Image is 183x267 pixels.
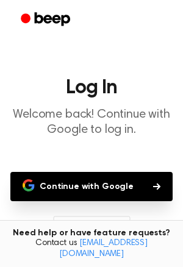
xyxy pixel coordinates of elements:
p: Welcome back! Continue with Google to log in. [10,107,173,138]
button: Continue with Google [10,172,173,201]
h1: Log In [10,78,173,98]
span: Contact us [7,238,176,260]
a: Beep [12,8,81,32]
a: [EMAIL_ADDRESS][DOMAIN_NAME] [59,239,148,258]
